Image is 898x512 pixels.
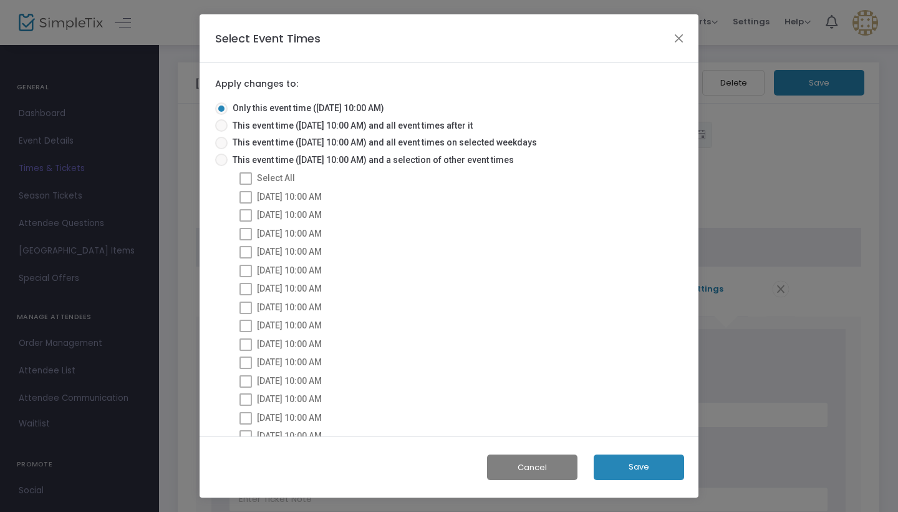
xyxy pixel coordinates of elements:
[215,79,298,90] label: Apply changes to:
[257,192,322,202] span: [DATE] 10:00 AM
[257,173,295,183] span: Select All
[487,455,577,480] button: Cancel
[257,247,322,257] span: [DATE] 10:00 AM
[257,376,322,386] span: [DATE] 10:00 AM
[228,154,514,167] span: This event time ([DATE] 10:00 AM) and a selection of other event times
[228,136,537,149] span: This event time ([DATE] 10:00 AM) and all event times on selected weekdays
[215,30,321,47] h4: Select Event Times
[257,210,322,220] span: [DATE] 10:00 AM
[257,283,322,293] span: [DATE] 10:00 AM
[257,302,322,312] span: [DATE] 10:00 AM
[228,102,384,115] span: Only this event time ([DATE] 10:00 AM)
[594,455,684,480] button: Save
[257,394,322,404] span: [DATE] 10:00 AM
[671,30,687,46] button: Close
[257,431,322,441] span: [DATE] 10:00 AM
[257,413,322,423] span: [DATE] 10:00 AM
[257,339,322,349] span: [DATE] 10:00 AM
[257,357,322,367] span: [DATE] 10:00 AM
[228,119,473,132] span: This event time ([DATE] 10:00 AM) and all event times after it
[257,229,322,239] span: [DATE] 10:00 AM
[257,265,322,275] span: [DATE] 10:00 AM
[257,320,322,330] span: [DATE] 10:00 AM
